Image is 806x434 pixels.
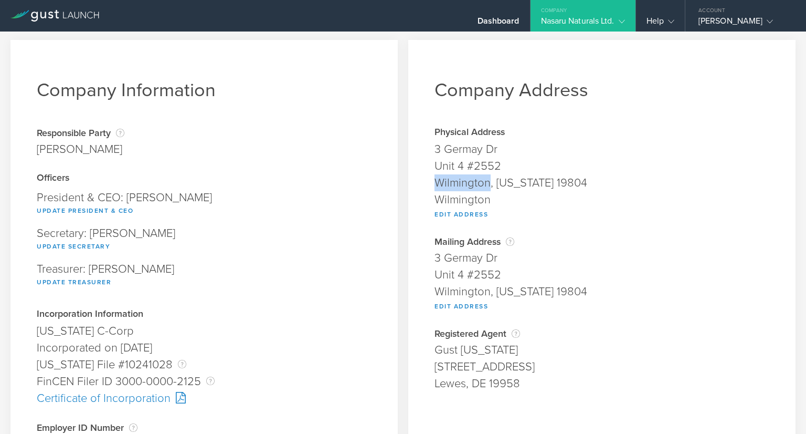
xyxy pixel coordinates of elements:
div: Certificate of Incorporation [37,390,372,407]
div: [PERSON_NAME] [698,16,788,32]
button: Update Treasurer [37,276,111,288]
h1: Company Information [37,79,372,101]
div: Treasurer: [PERSON_NAME] [37,258,372,294]
div: [PERSON_NAME] [37,141,124,158]
button: Edit Address [434,208,488,221]
div: 3 Germay Dr [434,250,769,266]
div: [US_STATE] C-Corp [37,323,372,339]
div: FinCEN Filer ID 3000-0000-2125 [37,373,372,390]
div: President & CEO: [PERSON_NAME] [37,187,372,222]
button: Update President & CEO [37,204,133,217]
div: Help [646,16,674,32]
button: Edit Address [434,300,488,313]
div: Unit 4 #2552 [434,266,769,283]
div: Secretary: [PERSON_NAME] [37,222,372,258]
div: [STREET_ADDRESS] [434,358,769,375]
button: Update Secretary [37,240,110,253]
div: Wilmington [434,191,769,208]
iframe: Chat Widget [754,384,806,434]
div: 3 Germay Dr [434,141,769,158]
div: Mailing Address [434,236,769,247]
div: Wilmington, [US_STATE] 19804 [434,283,769,300]
div: Dashboard [478,16,519,32]
div: Incorporated on [DATE] [37,339,372,356]
div: Nasaru Naturals Ltd. [541,16,625,32]
div: Unit 4 #2552 [434,158,769,174]
div: Physical Address [434,128,769,138]
div: Employer ID Number [37,422,372,433]
div: Officers [37,173,372,184]
div: Registered Agent [434,328,769,339]
div: Responsible Party [37,128,124,138]
div: Gust [US_STATE] [434,342,769,358]
div: Incorporation Information [37,309,372,320]
div: [US_STATE] File #10241028 [37,356,372,373]
h1: Company Address [434,79,769,101]
div: Wilmington, [US_STATE] 19804 [434,174,769,191]
div: Lewes, DE 19958 [434,375,769,392]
